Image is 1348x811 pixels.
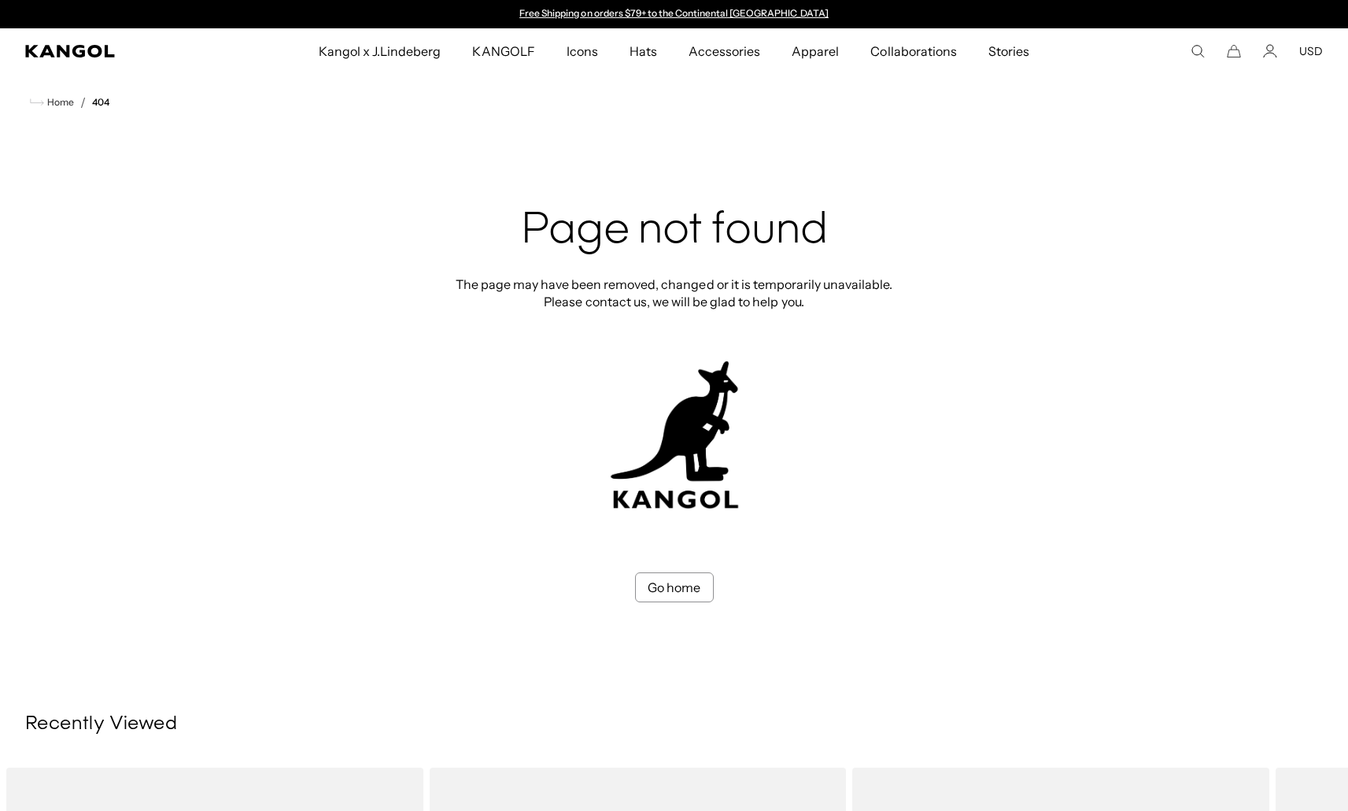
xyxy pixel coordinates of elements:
[1299,44,1323,58] button: USD
[512,8,836,20] div: 1 of 2
[973,28,1045,74] a: Stories
[92,97,109,108] a: 404
[451,206,898,257] h2: Page not found
[551,28,614,74] a: Icons
[512,8,836,20] slideshow-component: Announcement bar
[614,28,673,74] a: Hats
[519,7,829,19] a: Free Shipping on orders $79+ to the Continental [GEOGRAPHIC_DATA]
[673,28,776,74] a: Accessories
[792,28,839,74] span: Apparel
[635,572,714,602] a: Go home
[456,28,550,74] a: KANGOLF
[776,28,855,74] a: Apparel
[25,45,210,57] a: Kangol
[512,8,836,20] div: Announcement
[630,28,657,74] span: Hats
[608,361,741,509] img: kangol-404-logo.jpg
[44,97,74,108] span: Home
[472,28,534,74] span: KANGOLF
[319,28,441,74] span: Kangol x J.Lindeberg
[870,28,956,74] span: Collaborations
[25,713,1323,736] h3: Recently Viewed
[1263,44,1277,58] a: Account
[567,28,598,74] span: Icons
[1191,44,1205,58] summary: Search here
[855,28,972,74] a: Collaborations
[303,28,457,74] a: Kangol x J.Lindeberg
[451,276,898,310] p: The page may have been removed, changed or it is temporarily unavailable. Please contact us, we w...
[30,95,74,109] a: Home
[689,28,760,74] span: Accessories
[1227,44,1241,58] button: Cart
[74,93,86,112] li: /
[988,28,1029,74] span: Stories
